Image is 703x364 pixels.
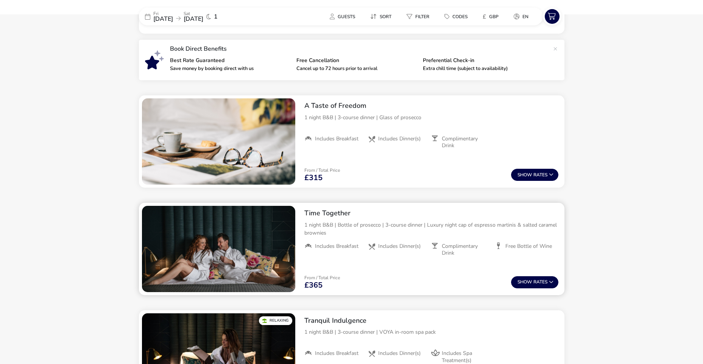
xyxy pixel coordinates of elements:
div: Fri[DATE]Sat[DATE]1 [139,8,253,25]
span: Filter [415,14,429,20]
span: Free Bottle of Wine [505,243,552,250]
div: A Taste of Freedom1 night B&B | 3-course dinner | Glass of proseccoIncludes BreakfastIncludes Din... [298,95,564,155]
span: Includes Breakfast [315,243,359,250]
p: Free Cancellation [296,58,417,63]
h2: Time Together [304,209,558,218]
span: Includes Dinner(s) [378,243,421,250]
span: Includes Spa Treatment(s) [442,350,489,364]
span: £365 [304,282,323,289]
p: Preferential Check-in [423,58,543,63]
span: 1 [214,14,218,20]
p: Best Rate Guaranteed [170,58,290,63]
button: Filter [401,11,435,22]
span: Complimentary Drink [442,243,489,257]
span: [DATE] [153,15,173,23]
swiper-slide: 1 / 1 [142,98,295,185]
button: Sort [364,11,397,22]
p: Sat [184,11,203,16]
span: Includes Breakfast [315,135,359,142]
button: Guests [324,11,361,22]
button: ShowRates [511,276,558,288]
span: [DATE] [184,15,203,23]
swiper-slide: 1 / 1 [142,206,295,292]
p: 1 night B&B | 3-course dinner | Glass of prosecco [304,114,558,121]
button: £GBP [477,11,505,22]
i: £ [483,13,486,20]
p: Cancel up to 72 hours prior to arrival [296,66,417,71]
span: Guests [338,14,355,20]
button: en [508,11,535,22]
h2: Tranquil Indulgence [304,316,558,325]
p: From / Total Price [304,275,340,280]
naf-pibe-menu-bar-item: Sort [364,11,401,22]
span: en [522,14,528,20]
span: Complimentary Drink [442,135,489,149]
naf-pibe-menu-bar-item: Filter [401,11,438,22]
p: 1 night B&B | 3-course dinner | VOYA in-room spa pack [304,328,558,336]
button: Codes [438,11,474,22]
naf-pibe-menu-bar-item: £GBP [477,11,508,22]
span: Includes Dinner(s) [378,350,421,357]
naf-pibe-menu-bar-item: Codes [438,11,477,22]
span: Show [518,280,533,285]
button: ShowRates [511,169,558,181]
span: Show [518,173,533,177]
span: Codes [452,14,468,20]
span: Includes Breakfast [315,350,359,357]
p: Book Direct Benefits [170,46,549,52]
span: Includes Dinner(s) [378,135,421,142]
h2: A Taste of Freedom [304,101,558,110]
p: Fri [153,11,173,16]
naf-pibe-menu-bar-item: en [508,11,538,22]
naf-pibe-menu-bar-item: Guests [324,11,364,22]
div: Time Together1 night B&B | Bottle of prosecco | 3-course dinner | Luxury night cap of espresso ma... [298,203,564,263]
p: Extra chill time (subject to availability) [423,66,543,71]
span: GBP [489,14,499,20]
span: £315 [304,174,323,182]
p: Save money by booking direct with us [170,66,290,71]
p: From / Total Price [304,168,340,173]
div: Relaxing [259,316,292,325]
p: 1 night B&B | Bottle of prosecco | 3-course dinner | Luxury night cap of espresso martinis & salt... [304,221,558,237]
span: Sort [380,14,391,20]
